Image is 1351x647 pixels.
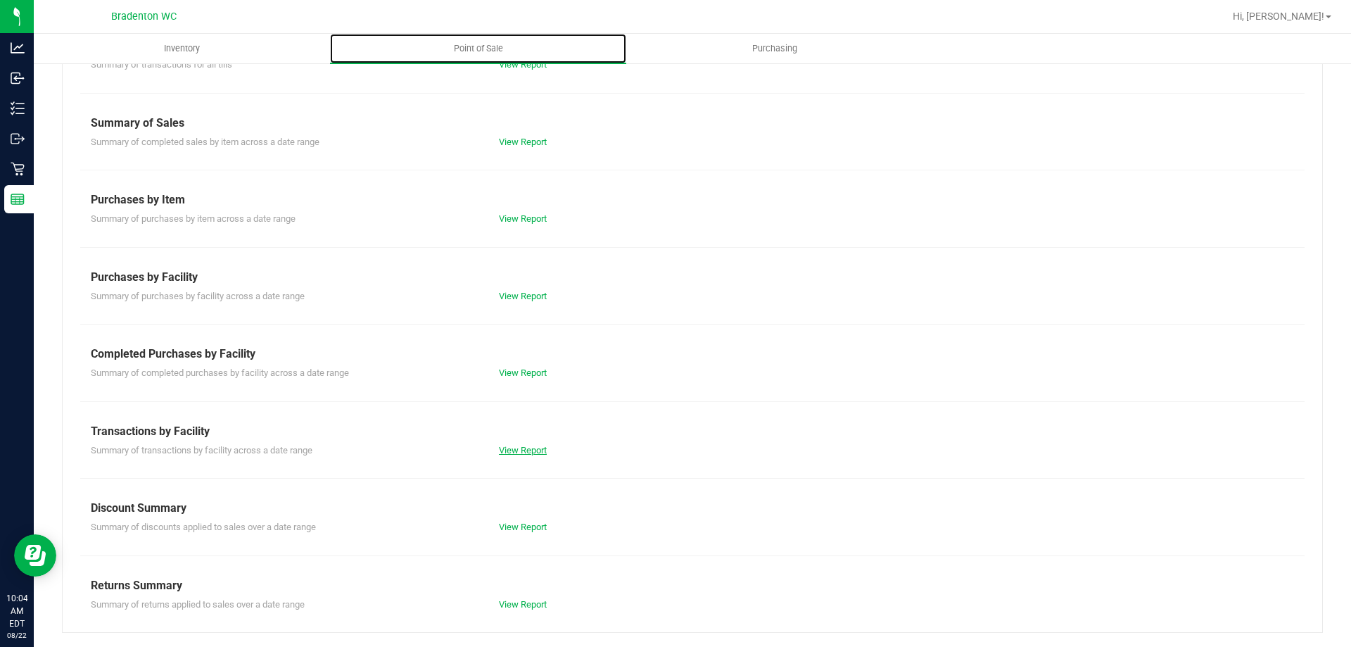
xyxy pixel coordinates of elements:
iframe: Resource center [14,534,56,577]
span: Summary of purchases by item across a date range [91,213,296,224]
inline-svg: Reports [11,192,25,206]
span: Summary of transactions by facility across a date range [91,445,312,456]
span: Summary of discounts applied to sales over a date range [91,522,316,532]
p: 10:04 AM EDT [6,592,27,630]
inline-svg: Retail [11,162,25,176]
span: Purchasing [733,42,816,55]
inline-svg: Outbound [11,132,25,146]
a: View Report [499,213,547,224]
span: Inventory [145,42,219,55]
a: View Report [499,291,547,301]
inline-svg: Inventory [11,101,25,115]
a: View Report [499,368,547,378]
span: Point of Sale [435,42,522,55]
inline-svg: Analytics [11,41,25,55]
div: Purchases by Item [91,191,1294,208]
span: Summary of returns applied to sales over a date range [91,599,305,610]
span: Hi, [PERSON_NAME]! [1233,11,1324,22]
inline-svg: Inbound [11,71,25,85]
span: Bradenton WC [111,11,177,23]
span: Summary of completed purchases by facility across a date range [91,368,349,378]
div: Transactions by Facility [91,423,1294,440]
a: Inventory [34,34,330,63]
a: Point of Sale [330,34,626,63]
a: View Report [499,522,547,532]
p: 08/22 [6,630,27,641]
span: Summary of completed sales by item across a date range [91,137,319,147]
div: Discount Summary [91,500,1294,517]
a: View Report [499,445,547,456]
div: Completed Purchases by Facility [91,346,1294,363]
a: View Report [499,59,547,70]
a: Purchasing [626,34,922,63]
a: View Report [499,599,547,610]
div: Purchases by Facility [91,269,1294,286]
div: Summary of Sales [91,115,1294,132]
a: View Report [499,137,547,147]
span: Summary of transactions for all tills [91,59,232,70]
div: Returns Summary [91,577,1294,594]
span: Summary of purchases by facility across a date range [91,291,305,301]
